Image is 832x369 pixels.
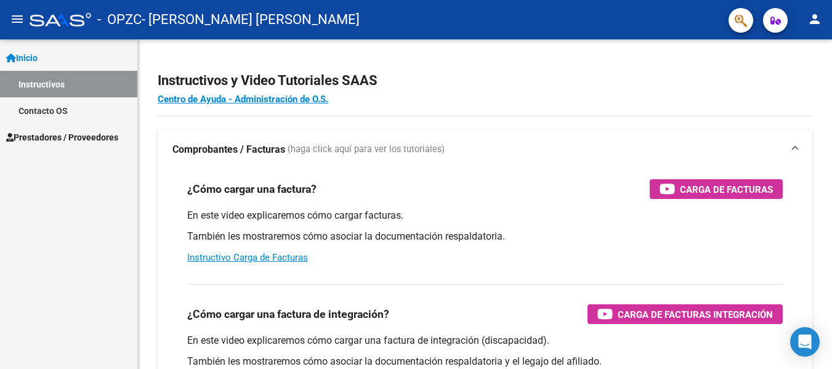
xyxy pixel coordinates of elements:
[288,143,445,156] span: (haga click aquí para ver los tutoriales)
[187,209,783,222] p: En este video explicaremos cómo cargar facturas.
[187,252,308,263] a: Instructivo Carga de Facturas
[6,131,118,144] span: Prestadores / Proveedores
[142,6,360,33] span: - [PERSON_NAME] [PERSON_NAME]
[97,6,142,33] span: - OPZC
[158,130,812,169] mat-expansion-panel-header: Comprobantes / Facturas (haga click aquí para ver los tutoriales)
[187,306,389,323] h3: ¿Cómo cargar una factura de integración?
[172,143,285,156] strong: Comprobantes / Facturas
[6,51,38,65] span: Inicio
[618,307,773,322] span: Carga de Facturas Integración
[187,355,783,368] p: También les mostraremos cómo asociar la documentación respaldatoria y el legajo del afiliado.
[10,12,25,26] mat-icon: menu
[158,94,328,105] a: Centro de Ayuda - Administración de O.S.
[680,182,773,197] span: Carga de Facturas
[650,179,783,199] button: Carga de Facturas
[158,69,812,92] h2: Instructivos y Video Tutoriales SAAS
[807,12,822,26] mat-icon: person
[187,180,317,198] h3: ¿Cómo cargar una factura?
[187,230,783,243] p: También les mostraremos cómo asociar la documentación respaldatoria.
[588,304,783,324] button: Carga de Facturas Integración
[790,327,820,357] div: Open Intercom Messenger
[187,334,783,347] p: En este video explicaremos cómo cargar una factura de integración (discapacidad).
